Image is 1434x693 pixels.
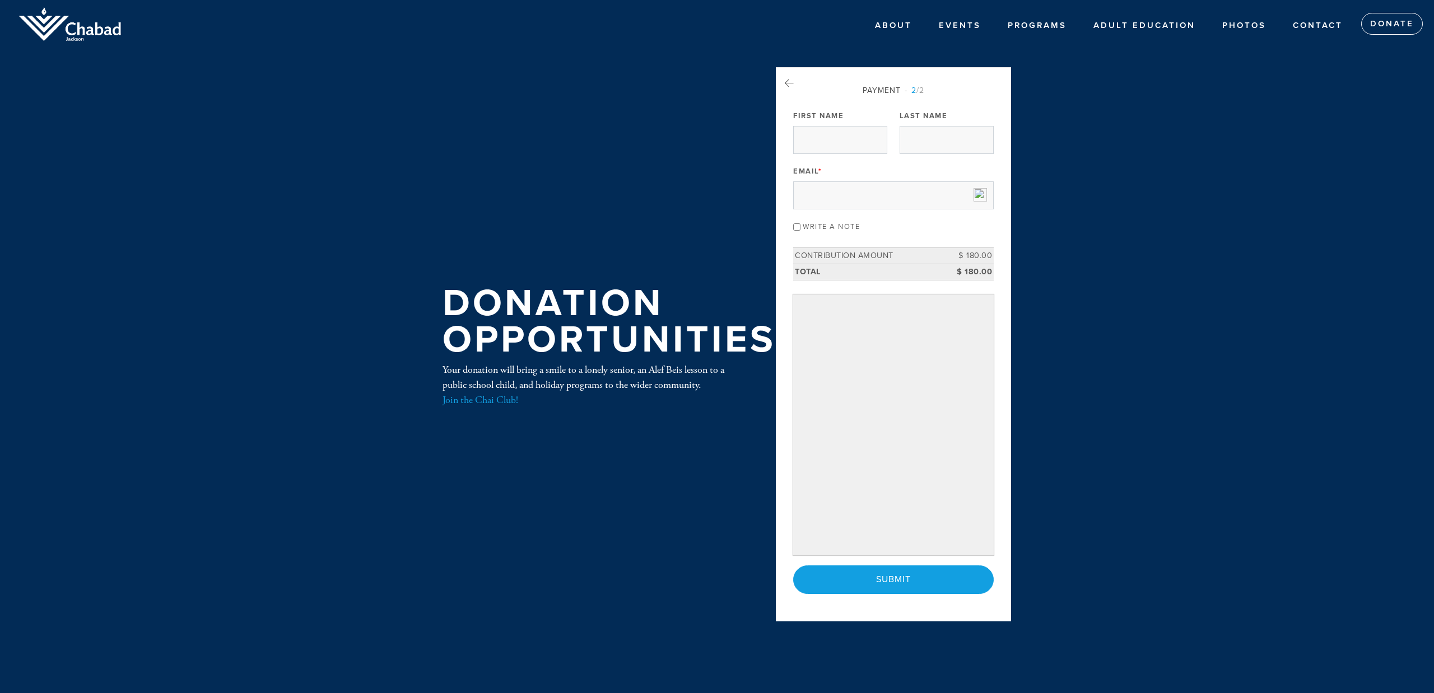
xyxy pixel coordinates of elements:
td: Contribution Amount [793,248,943,264]
input: Submit [793,565,994,593]
span: /2 [905,86,924,95]
a: PROGRAMS [999,15,1075,36]
div: Payment [793,85,994,96]
a: Photos [1214,15,1274,36]
div: Your donation will bring a smile to a lonely senior, an Alef Beis lesson to a public school child... [443,362,739,408]
img: npw-badge-icon-locked.svg [974,188,987,202]
span: 2 [911,86,916,95]
td: $ 180.00 [943,264,994,280]
a: Join the Chai Club! [443,394,518,406]
img: Jackson%20Logo_0.png [17,6,123,43]
label: Last Name [900,111,948,121]
label: Write a note [803,222,860,231]
label: Email [793,166,822,176]
a: Donate [1361,13,1423,35]
a: Events [930,15,989,36]
iframe: Secure payment input frame [795,297,991,553]
a: ABOUT [867,15,920,36]
td: Total [793,264,943,280]
span: This field is required. [818,167,822,176]
a: Contact [1284,15,1351,36]
td: $ 180.00 [943,248,994,264]
h1: Donation Opportunities [443,285,776,358]
label: First Name [793,111,844,121]
a: Adult Education [1085,15,1204,36]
